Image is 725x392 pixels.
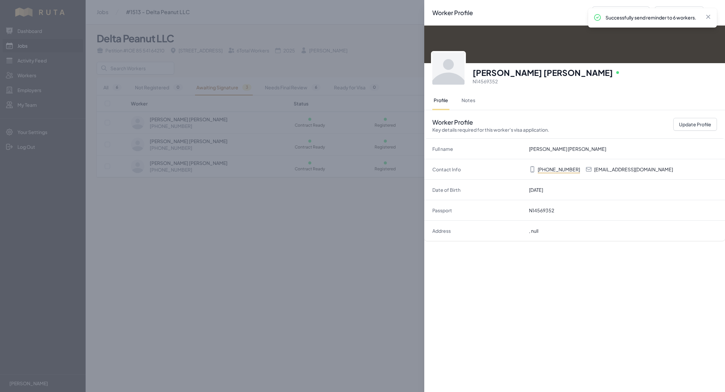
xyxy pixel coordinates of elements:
[538,166,580,173] p: [PHONE_NUMBER]
[432,91,449,110] button: Profile
[432,186,524,193] dt: Date of Birth
[673,118,717,131] button: Update Profile
[432,118,549,133] h2: Worker Profile
[460,91,477,110] button: Notes
[432,227,524,234] dt: Address
[606,14,699,21] p: Successfully send reminder to 6 workers.
[473,78,717,85] p: N14569352
[473,67,613,78] h3: [PERSON_NAME] [PERSON_NAME]
[655,6,704,19] button: Next Worker
[594,166,673,173] p: [EMAIL_ADDRESS][DOMAIN_NAME]
[432,145,524,152] dt: Full name
[432,207,524,214] dt: Passport
[529,207,717,214] dd: N14569352
[529,186,717,193] dd: [DATE]
[592,6,649,19] button: Previous Worker
[529,145,717,152] dd: [PERSON_NAME] [PERSON_NAME]
[432,126,549,133] p: Key details required for this worker's visa application.
[432,8,473,17] h2: Worker Profile
[432,166,524,173] dt: Contact Info
[529,227,717,234] dd: , null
